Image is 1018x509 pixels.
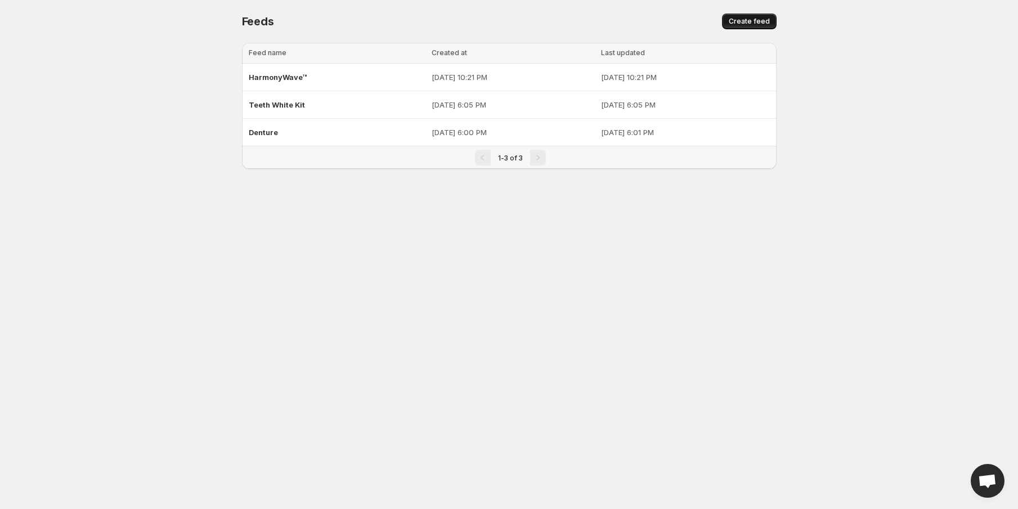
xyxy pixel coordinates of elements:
span: HarmonyWave™ [249,73,307,82]
span: Feed name [249,48,286,57]
p: [DATE] 6:05 PM [432,99,594,110]
nav: Pagination [242,146,777,169]
span: Denture [249,128,278,137]
p: [DATE] 6:00 PM [432,127,594,138]
p: [DATE] 6:05 PM [601,99,770,110]
span: Create feed [729,17,770,26]
span: 1-3 of 3 [498,154,523,162]
p: [DATE] 10:21 PM [432,72,594,83]
span: Teeth White Kit [249,100,305,109]
button: Create feed [722,14,777,29]
span: Last updated [601,48,645,57]
p: [DATE] 6:01 PM [601,127,770,138]
span: Created at [432,48,467,57]
p: [DATE] 10:21 PM [601,72,770,83]
div: Open chat [971,464,1004,498]
span: Feeds [242,15,274,28]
